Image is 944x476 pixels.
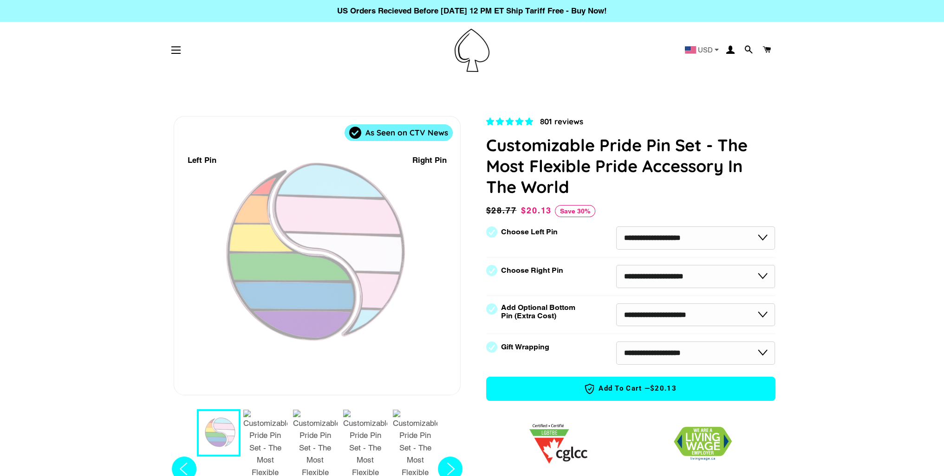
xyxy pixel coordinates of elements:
button: 1 / 7 [197,409,241,457]
span: $20.13 [521,206,552,215]
span: Save 30% [555,205,595,217]
span: 4.83 stars [486,117,535,126]
label: Choose Right Pin [501,266,563,275]
span: $20.13 [650,384,677,393]
span: 801 reviews [540,116,583,126]
img: 1706832627.png [674,427,732,461]
div: Right Pin [412,154,447,167]
img: 1705457225.png [529,424,587,463]
label: Choose Left Pin [501,228,558,236]
button: Add to Cart —$20.13 [486,377,775,401]
label: Add Optional Bottom Pin (Extra Cost) [501,303,579,320]
div: 1 / 7 [174,116,460,395]
img: Pin-Ace [455,29,489,72]
label: Gift Wrapping [501,343,549,351]
span: USD [698,46,713,53]
span: Add to Cart — [501,383,761,395]
span: $28.77 [486,204,519,217]
h1: Customizable Pride Pin Set - The Most Flexible Pride Accessory In The World [486,135,775,197]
